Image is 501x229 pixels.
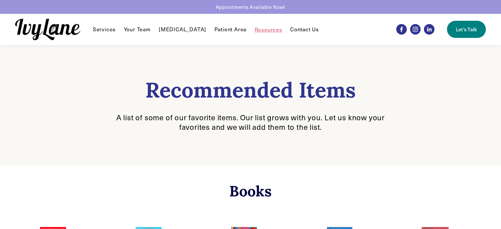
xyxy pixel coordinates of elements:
a: LinkedIn [424,24,434,35]
a: Contact Us [290,25,319,33]
a: [MEDICAL_DATA] [159,25,206,33]
a: Patient Area [214,25,247,33]
img: Ivy Lane Counseling &mdash; Therapy that works for you [15,19,80,40]
span: Services [93,26,116,33]
a: Let's Talk [447,21,486,38]
a: folder dropdown [93,25,116,33]
a: Your Team [124,25,151,33]
a: Instagram [410,24,421,35]
p: Books [15,182,486,201]
a: folder dropdown [255,25,282,33]
p: A list of some of our favorite items. Our list grows with you. Let us know your favorites and we ... [102,113,399,132]
a: Facebook [396,24,407,35]
h1: Recommended Items [102,78,399,102]
span: Resources [255,26,282,33]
